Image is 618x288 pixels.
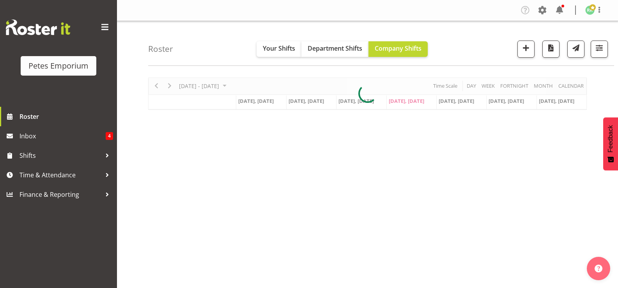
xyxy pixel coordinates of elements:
button: Company Shifts [368,41,428,57]
span: Department Shifts [308,44,362,53]
span: Your Shifts [263,44,295,53]
span: Company Shifts [375,44,421,53]
span: Time & Attendance [19,169,101,181]
button: Your Shifts [257,41,301,57]
span: Inbox [19,130,106,142]
button: Send a list of all shifts for the selected filtered period to all rostered employees. [567,41,584,58]
span: Roster [19,111,113,122]
button: Filter Shifts [591,41,608,58]
button: Department Shifts [301,41,368,57]
div: Petes Emporium [28,60,89,72]
button: Add a new shift [517,41,535,58]
span: Feedback [607,125,614,152]
span: 4 [106,132,113,140]
img: help-xxl-2.png [595,265,602,272]
img: Rosterit website logo [6,19,70,35]
button: Feedback - Show survey [603,117,618,170]
button: Download a PDF of the roster according to the set date range. [542,41,560,58]
span: Finance & Reporting [19,189,101,200]
span: Shifts [19,150,101,161]
h4: Roster [148,44,173,53]
img: ruth-robertson-taylor722.jpg [585,5,595,15]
